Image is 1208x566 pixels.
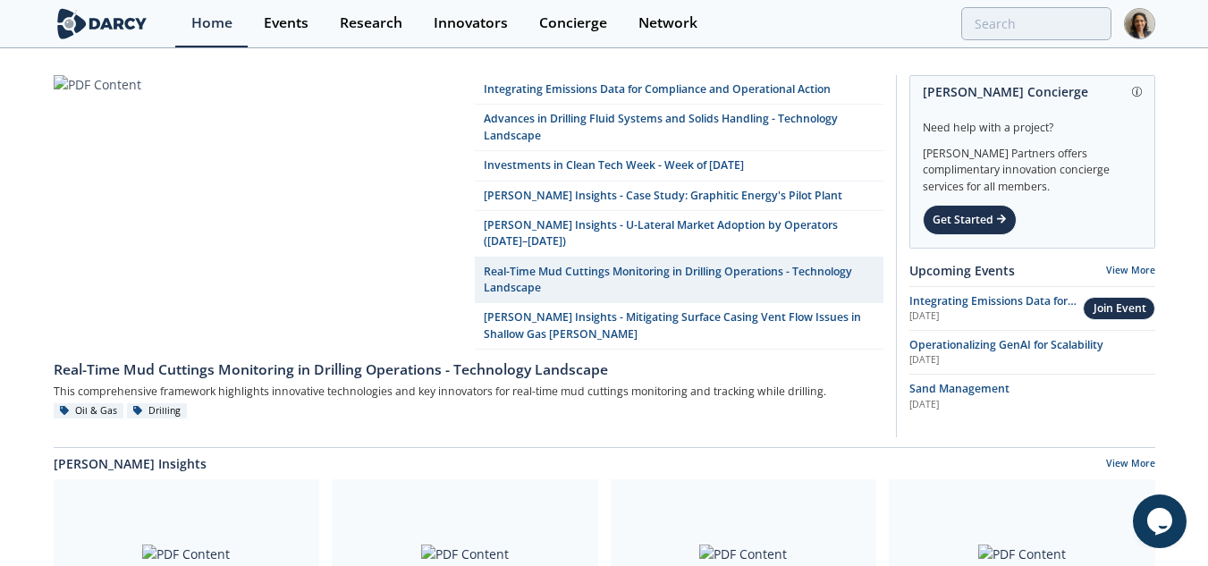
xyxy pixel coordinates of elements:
[54,350,883,380] a: Real-Time Mud Cuttings Monitoring in Drilling Operations - Technology Landscape
[909,309,1084,324] div: [DATE]
[484,81,831,97] div: Integrating Emissions Data for Compliance and Operational Action
[475,182,883,211] a: [PERSON_NAME] Insights - Case Study: Graphitic Energy's Pilot Plant
[54,8,151,39] img: logo-wide.svg
[1132,87,1142,97] img: information.svg
[340,16,402,30] div: Research
[475,105,883,151] a: Advances in Drilling Fluid Systems and Solids Handling - Technology Landscape
[1133,494,1190,548] iframe: chat widget
[191,16,232,30] div: Home
[923,76,1142,107] div: [PERSON_NAME] Concierge
[475,151,883,181] a: Investments in Clean Tech Week - Week of [DATE]
[909,398,1155,412] div: [DATE]
[1106,457,1155,473] a: View More
[475,258,883,304] a: Real-Time Mud Cuttings Monitoring in Drilling Operations - Technology Landscape
[923,205,1017,235] div: Get Started
[1124,8,1155,39] img: Profile
[475,75,883,105] a: Integrating Emissions Data for Compliance and Operational Action
[923,107,1142,136] div: Need help with a project?
[909,261,1015,280] a: Upcoming Events
[909,293,1084,324] a: Integrating Emissions Data for Compliance and Operational Action [DATE]
[909,381,1155,411] a: Sand Management [DATE]
[475,303,883,350] a: [PERSON_NAME] Insights - Mitigating Surface Casing Vent Flow Issues in Shallow Gas [PERSON_NAME]
[264,16,308,30] div: Events
[638,16,697,30] div: Network
[54,403,124,419] div: Oil & Gas
[54,359,883,381] div: Real-Time Mud Cuttings Monitoring in Drilling Operations - Technology Landscape
[1094,300,1146,317] div: Join Event
[923,136,1142,195] div: [PERSON_NAME] Partners offers complimentary innovation concierge services for all members.
[1083,297,1154,321] button: Join Event
[961,7,1111,40] input: Advanced Search
[475,211,883,258] a: [PERSON_NAME] Insights - U-Lateral Market Adoption by Operators ([DATE]–[DATE])
[127,403,188,419] div: Drilling
[909,337,1155,367] a: Operationalizing GenAI for Scalability [DATE]
[909,353,1155,367] div: [DATE]
[909,381,1009,396] span: Sand Management
[909,293,1077,342] span: Integrating Emissions Data for Compliance and Operational Action
[909,337,1103,352] span: Operationalizing GenAI for Scalability
[539,16,607,30] div: Concierge
[1106,264,1155,276] a: View More
[434,16,508,30] div: Innovators
[54,380,883,402] div: This comprehensive framework highlights innovative technologies and key innovators for real-time ...
[54,454,207,473] a: [PERSON_NAME] Insights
